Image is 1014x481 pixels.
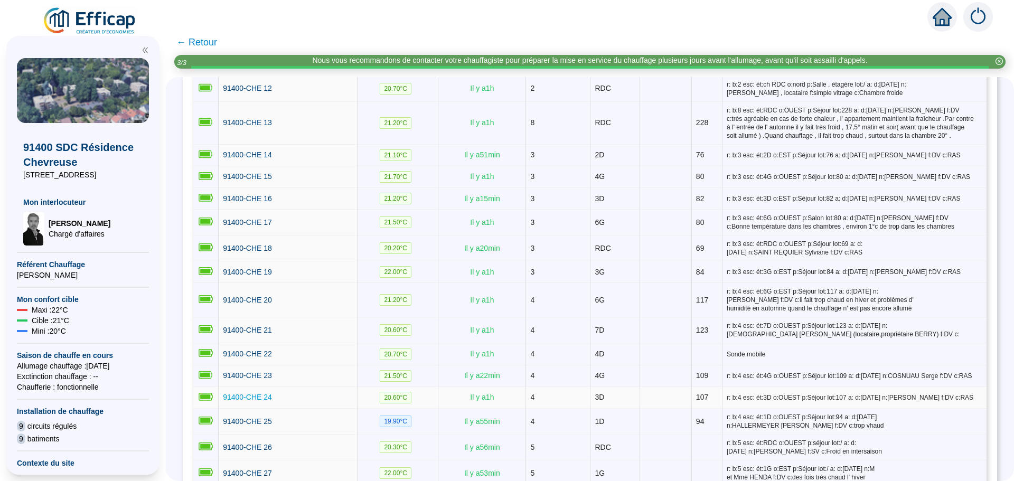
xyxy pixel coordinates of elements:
[470,118,494,127] span: Il y a 1 h
[470,393,494,401] span: Il y a 1 h
[595,150,604,159] span: 2D
[696,172,705,181] span: 80
[223,194,272,203] span: 91400-CHE 16
[696,118,708,127] span: 228
[470,84,494,92] span: Il y a 1 h
[595,417,604,426] span: 1D
[595,118,611,127] span: RDC
[727,372,982,380] span: r: b:4 esc: ét:4G o:OUEST p:Séjour lot:109 a: d:[DATE] n:COSNUAU Serge f:DV c:RAS
[17,421,25,431] span: 9
[223,83,272,94] a: 91400-CHE 12
[49,229,110,239] span: Chargé d'affaires
[223,267,272,278] a: 91400-CHE 19
[727,413,982,430] span: r: b:4 esc: ét:1D o:OUEST p:Séjour lot:94 a: d:[DATE] n:HALLERMEYER [PERSON_NAME] f:DV c:trop vhaud
[49,218,110,229] span: [PERSON_NAME]
[223,442,272,453] a: 91400-CHE 26
[530,371,534,380] span: 4
[380,441,411,453] span: 20.30 °C
[380,242,411,254] span: 20.20 °C
[380,370,411,382] span: 21.50 °C
[464,443,500,451] span: Il y a 56 min
[595,268,605,276] span: 3G
[17,361,149,371] span: Allumage chauffage : [DATE]
[727,322,982,338] span: r: b:4 esc: ét:7D o:OUEST p:Séjour lot:123 a: d:[DATE] n:[DEMOGRAPHIC_DATA] [PERSON_NAME] (locata...
[595,371,605,380] span: 4G
[223,172,272,181] span: 91400-CHE 15
[380,149,411,161] span: 21.10 °C
[17,294,149,305] span: Mon confort cible
[380,216,411,228] span: 21.50 °C
[727,393,982,402] span: r: b:4 esc: ét:3D o:OUEST p:Séjour lot:107 a: d:[DATE] n:[PERSON_NAME] f:DV c:RAS
[595,393,604,401] span: 3D
[530,417,534,426] span: 4
[380,266,411,278] span: 22.00 °C
[595,296,605,304] span: 6G
[696,371,708,380] span: 109
[530,150,534,159] span: 3
[223,325,272,336] a: 91400-CHE 21
[223,443,272,451] span: 91400-CHE 26
[223,468,272,479] a: 91400-CHE 27
[470,218,494,227] span: Il y a 1 h
[223,217,272,228] a: 91400-CHE 17
[530,469,534,477] span: 5
[223,268,272,276] span: 91400-CHE 19
[696,150,705,159] span: 76
[595,350,604,358] span: 4D
[17,433,25,444] span: 9
[223,149,272,161] a: 91400-CHE 14
[17,406,149,417] span: Installation de chauffage
[727,106,982,140] span: r: b:8 esc: ét:RDC o:OUEST p:Séjour lot:228 a: d:[DATE] n:[PERSON_NAME] f:DV c:très agréable en c...
[380,83,411,95] span: 20.70 °C
[223,295,272,306] a: 91400-CHE 20
[380,324,411,336] span: 20.60 °C
[223,171,272,182] a: 91400-CHE 15
[727,151,982,159] span: r: b:3 esc: ét:2D o:EST p:Séjour lot:76 a: d:[DATE] n:[PERSON_NAME] f:DV c:RAS
[464,194,500,203] span: Il y a 15 min
[727,268,982,276] span: r: b:3 esc: ét:3G o:EST p:Séjour lot:84 a: d:[DATE] n:[PERSON_NAME] f:DV c:RAS
[223,371,272,380] span: 91400-CHE 23
[380,294,411,306] span: 21.20 °C
[17,382,149,392] span: Chaufferie : fonctionnelle
[530,268,534,276] span: 3
[963,2,993,32] img: alerts
[223,193,272,204] a: 91400-CHE 16
[727,80,982,97] span: r: b:2 esc: ét:ch RDC o:nord p:Salle , étagère lot:/ a: d:[DATE] n:[PERSON_NAME] , locataire f:si...
[42,6,138,36] img: efficap energie logo
[470,268,494,276] span: Il y a 1 h
[727,194,982,203] span: r: b:3 esc: ét:3D o:EST p:Séjour lot:82 a: d:[DATE] n:[PERSON_NAME] f:DV c:RAS
[727,350,982,359] span: Sonde mobile
[142,46,149,54] span: double-left
[32,315,69,326] span: Cible : 21 °C
[223,244,272,252] span: 91400-CHE 18
[223,417,272,426] span: 91400-CHE 25
[470,350,494,358] span: Il y a 1 h
[223,393,272,401] span: 91400-CHE 24
[696,218,705,227] span: 80
[464,244,500,252] span: Il y a 20 min
[23,140,143,169] span: 91400 SDC Résidence Chevreuse
[380,467,411,479] span: 22.00 °C
[595,469,605,477] span: 1G
[530,172,534,181] span: 3
[23,212,44,246] img: Chargé d'affaires
[17,270,149,280] span: [PERSON_NAME]
[223,150,272,159] span: 91400-CHE 14
[223,84,272,92] span: 91400-CHE 12
[530,118,534,127] span: 8
[996,58,1003,65] span: close-circle
[595,194,604,203] span: 3D
[17,350,149,361] span: Saison de chauffe en cours
[464,469,500,477] span: Il y a 53 min
[223,218,272,227] span: 91400-CHE 17
[17,371,149,382] span: Exctinction chauffage : --
[223,118,272,127] span: 91400-CHE 13
[530,326,534,334] span: 4
[727,214,982,231] span: r: b:3 esc: ét:6G o:OUEST p:Salon lot:80 a: d:[DATE] n:[PERSON_NAME] f:DV c:Bonne température dan...
[727,173,982,181] span: r: b:3 esc: ét:4G o:OUEST p:Séjour lot:80 a: d:[DATE] n:[PERSON_NAME] f:DV c:RAS
[696,393,708,401] span: 107
[23,169,143,180] span: [STREET_ADDRESS]
[27,433,60,444] span: batiments
[595,84,611,92] span: RDC
[696,326,708,334] span: 123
